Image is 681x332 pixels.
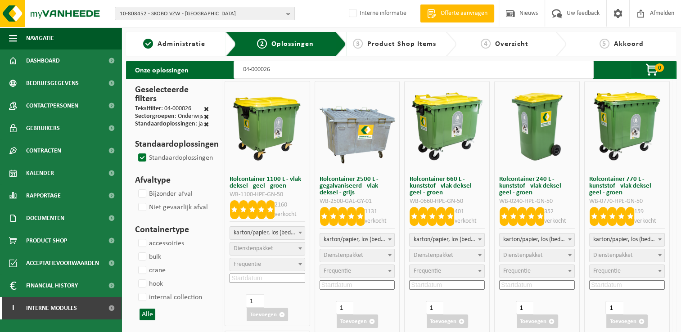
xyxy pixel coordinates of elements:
img: WB-1100-HPE-GN-50 [229,88,306,165]
h3: Afvaltype [135,174,209,187]
label: Interne informatie [347,7,406,20]
label: accessoiries [136,237,184,250]
span: Kalender [26,162,54,184]
span: karton/papier, los (bedrijven) [590,233,664,246]
span: I [9,297,17,319]
label: Bijzonder afval [136,187,193,201]
span: Dienstenpakket [503,252,543,259]
button: Toevoegen [427,314,468,328]
span: Frequentie [413,268,441,274]
span: karton/papier, los (bedrijven) [320,233,395,246]
a: Offerte aanvragen [420,4,494,22]
a: 4Overzicht [461,39,549,49]
img: WB-2500-GAL-GY-01 [319,88,396,165]
button: Toevoegen [606,314,648,328]
input: Startdatum [409,280,485,290]
div: : ja [135,121,203,129]
span: Dienstenpakket [413,252,453,259]
a: 1Administratie [131,39,218,49]
span: 1 [143,39,153,49]
img: WB-0660-HPE-GN-50 [409,88,485,165]
a: 5Akkoord [571,39,672,49]
span: Sectorgroepen [135,113,175,120]
h3: Geselecteerde filters [135,83,209,106]
img: WB-0770-HPE-GN-50 [589,88,665,165]
button: 0 [631,61,676,79]
span: Frequentie [234,261,261,268]
span: Acceptatievoorwaarden [26,252,99,274]
a: 2Oplossingen [243,39,329,49]
label: crane [136,264,166,277]
span: Dienstenpakket [324,252,363,259]
span: karton/papier, los (bedrijven) [500,233,574,246]
span: Product Shop [26,229,67,252]
input: Startdatum [320,280,395,290]
button: Toevoegen [517,314,558,328]
span: Dienstenpakket [593,252,633,259]
span: Frequentie [324,268,351,274]
label: hook [136,277,163,291]
span: Akkoord [614,40,644,48]
span: Documenten [26,207,64,229]
p: 352 verkocht [544,207,575,226]
label: Niet gevaarlijk afval [136,201,208,214]
span: Offerte aanvragen [438,9,490,18]
span: Standaardoplossingen [135,121,195,127]
div: : 04-000026 [135,106,191,113]
span: Contactpersonen [26,94,78,117]
span: Dienstenpakket [234,245,273,252]
button: 10-808452 - SKOBO VZW - [GEOGRAPHIC_DATA] [115,7,295,20]
div: WB-0240-HPE-GN-50 [499,198,575,205]
button: Toevoegen [337,314,378,328]
span: 2 [257,39,267,49]
input: 1 [246,294,263,308]
a: 3Product Shop Items [351,39,438,49]
p: 2160 verkocht [275,200,305,219]
span: 10-808452 - SKOBO VZW - [GEOGRAPHIC_DATA] [120,7,283,21]
input: Startdatum [499,280,575,290]
span: Navigatie [26,27,54,49]
span: karton/papier, los (bedrijven) [410,233,484,246]
span: Bedrijfsgegevens [26,72,79,94]
div: WB-0660-HPE-GN-50 [409,198,485,205]
span: Contracten [26,139,61,162]
label: bulk [136,250,161,264]
button: Toevoegen [247,308,288,321]
span: 0 [655,63,664,72]
span: Rapportage [26,184,61,207]
div: : Onderwijs [135,113,203,121]
button: Alle [140,309,155,320]
span: karton/papier, los (bedrijven) [320,233,395,247]
input: 1 [426,301,443,314]
input: 1 [605,301,623,314]
p: 401 verkocht [454,207,485,226]
span: Oplossingen [271,40,314,48]
label: internal collection [136,291,202,304]
label: Standaardoplossingen [136,151,213,165]
input: Startdatum [589,280,665,290]
div: WB-1100-HPE-GN-50 [230,192,305,198]
span: karton/papier, los (bedrijven) [409,233,485,247]
span: Interne modules [26,297,77,319]
h3: Standaardoplossingen [135,138,209,151]
h3: Rolcontainer 240 L - kunststof - vlak deksel - geel - groen [499,176,575,196]
span: karton/papier, los (bedrijven) [230,227,305,239]
h2: Onze oplossingen [126,61,198,79]
span: Administratie [158,40,205,48]
h3: Rolcontainer 1100 L - vlak deksel - geel - groen [230,176,305,189]
h3: Containertype [135,223,209,237]
span: Frequentie [503,268,531,274]
input: 1 [516,301,533,314]
h3: Rolcontainer 660 L - kunststof - vlak deksel - geel - groen [409,176,485,196]
h3: Rolcontainer 2500 L - gegalvaniseerd - vlak deksel - grijs [320,176,395,196]
span: 4 [481,39,491,49]
p: 1131 verkocht [365,207,395,226]
input: Zoeken [234,61,594,79]
span: Financial History [26,274,78,297]
span: karton/papier, los (bedrijven) [499,233,575,247]
span: Product Shop Items [367,40,436,48]
p: 159 verkocht [634,207,665,226]
div: WB-2500-GAL-GY-01 [320,198,395,205]
span: Gebruikers [26,117,60,139]
img: WB-0240-HPE-GN-50 [499,88,575,165]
